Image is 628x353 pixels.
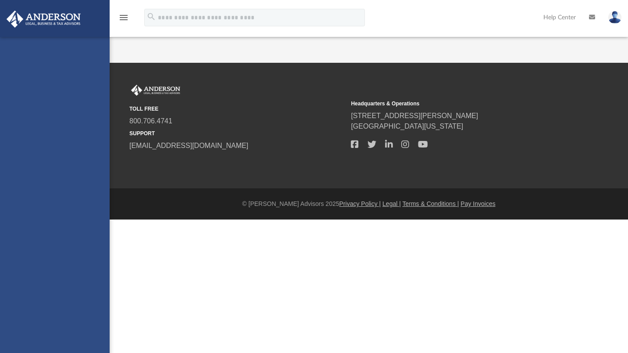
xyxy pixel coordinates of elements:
a: 800.706.4741 [129,117,172,125]
a: [GEOGRAPHIC_DATA][US_STATE] [351,122,463,130]
small: TOLL FREE [129,105,345,113]
img: Anderson Advisors Platinum Portal [4,11,83,28]
a: [EMAIL_ADDRESS][DOMAIN_NAME] [129,142,248,149]
i: menu [118,12,129,23]
div: © [PERSON_NAME] Advisors 2025 [110,199,628,209]
a: Terms & Conditions | [403,200,459,207]
img: Anderson Advisors Platinum Portal [129,85,182,96]
small: SUPPORT [129,130,345,137]
small: Headquarters & Operations [351,100,566,108]
i: search [146,12,156,22]
a: Privacy Policy | [339,200,381,207]
a: Pay Invoices [460,200,495,207]
a: menu [118,17,129,23]
img: User Pic [608,11,621,24]
a: Legal | [382,200,401,207]
a: [STREET_ADDRESS][PERSON_NAME] [351,112,478,119]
